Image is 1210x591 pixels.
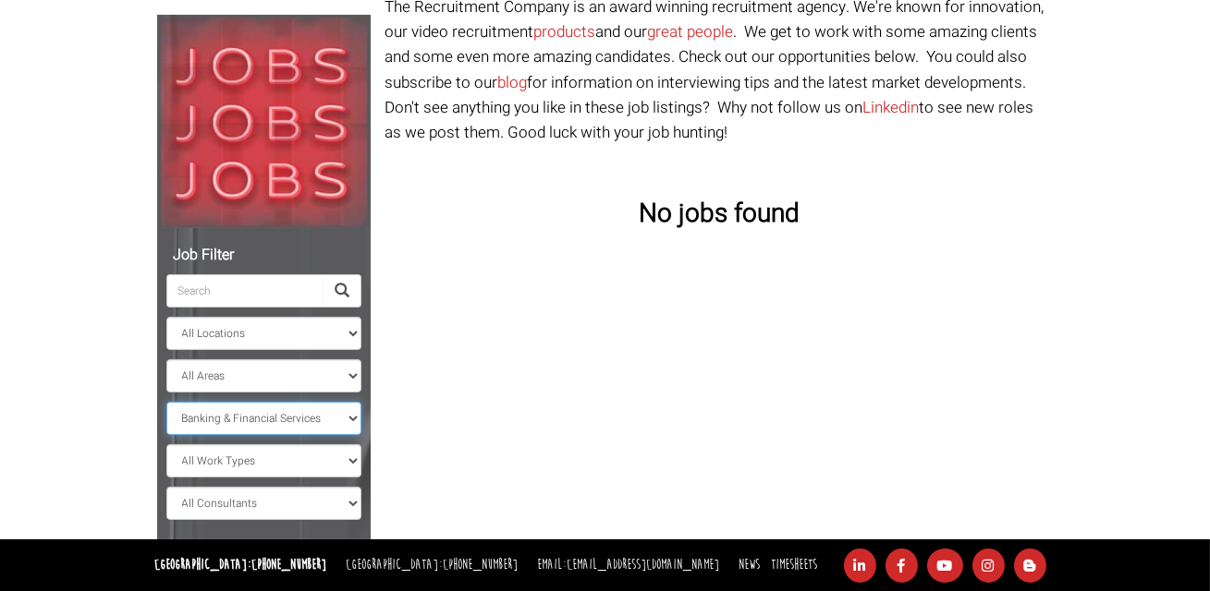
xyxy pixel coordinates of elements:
strong: [GEOGRAPHIC_DATA]: [154,556,326,573]
input: Search [166,274,324,308]
a: [EMAIL_ADDRESS][DOMAIN_NAME] [567,556,719,573]
img: Jobs, Jobs, Jobs [157,15,371,228]
a: News [739,556,760,573]
a: blog [497,71,527,94]
a: Linkedin [862,96,919,119]
a: [PHONE_NUMBER] [251,556,326,573]
a: [PHONE_NUMBER] [443,556,518,573]
a: products [533,20,595,43]
a: Timesheets [771,556,817,573]
li: [GEOGRAPHIC_DATA]: [341,552,522,579]
h3: No jobs found [385,200,1054,229]
li: Email: [532,552,724,579]
a: great people [647,20,733,43]
h5: Job Filter [166,247,361,264]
